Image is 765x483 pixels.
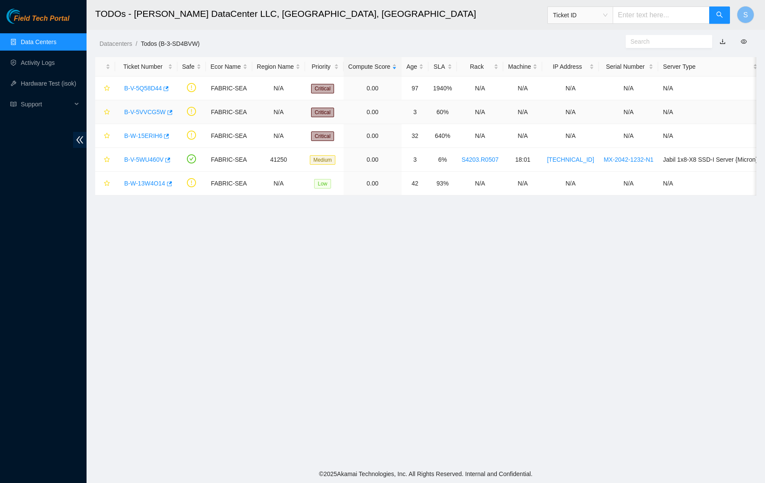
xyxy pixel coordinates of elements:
td: 93% [428,172,457,195]
span: exclamation-circle [187,178,196,187]
td: FABRIC-SEA [206,100,252,124]
a: B-W-13W4O14 [124,180,165,187]
span: Field Tech Portal [14,15,69,23]
td: N/A [503,100,542,124]
td: N/A [503,124,542,148]
a: B-V-5VVCG5W [124,109,166,115]
td: N/A [503,77,542,100]
input: Enter text here... [613,6,710,24]
span: Critical [311,131,334,141]
a: MX-2042-1232-N1 [604,156,653,163]
td: 0.00 [344,172,402,195]
a: B-V-5Q58D44 [124,85,162,92]
td: 3 [402,148,428,172]
button: S [737,6,754,23]
td: FABRIC-SEA [206,172,252,195]
td: N/A [542,77,599,100]
td: 6% [428,148,457,172]
td: N/A [599,172,658,195]
td: 32 [402,124,428,148]
td: N/A [658,172,762,195]
a: B-V-5WU460V [124,156,164,163]
span: double-left [73,132,87,148]
span: S [743,10,748,20]
a: Datacenters [100,40,132,47]
td: N/A [599,124,658,148]
td: N/A [542,172,599,195]
button: star [100,105,110,119]
td: Jabil 1x8-X8 SSD-I Server {Micron} [658,148,762,172]
span: Critical [311,84,334,93]
span: check-circle [187,154,196,163]
td: 97 [402,77,428,100]
td: FABRIC-SEA [206,77,252,100]
button: star [100,176,110,190]
span: / [135,40,137,47]
td: N/A [252,100,305,124]
span: exclamation-circle [187,107,196,116]
a: Data Centers [21,38,56,45]
td: N/A [457,124,504,148]
button: search [709,6,730,24]
span: Medium [310,155,335,165]
td: N/A [457,100,504,124]
td: N/A [658,77,762,100]
a: download [720,38,726,45]
span: Critical [311,108,334,117]
span: search [716,11,723,19]
td: 41250 [252,148,305,172]
td: 0.00 [344,148,402,172]
td: FABRIC-SEA [206,148,252,172]
button: star [100,81,110,95]
td: N/A [542,124,599,148]
td: 0.00 [344,77,402,100]
td: 3 [402,100,428,124]
span: star [104,85,110,92]
a: Activity Logs [21,59,55,66]
img: Akamai Technologies [6,9,44,24]
td: N/A [542,100,599,124]
td: N/A [503,172,542,195]
button: star [100,129,110,143]
span: star [104,133,110,140]
td: N/A [658,124,762,148]
span: exclamation-circle [187,131,196,140]
td: N/A [457,172,504,195]
a: [TECHNICAL_ID] [547,156,594,163]
span: eye [741,38,747,45]
td: N/A [599,100,658,124]
td: N/A [599,77,658,100]
td: 18:01 [503,148,542,172]
a: Hardware Test (isok) [21,80,76,87]
span: exclamation-circle [187,83,196,92]
footer: © 2025 Akamai Technologies, Inc. All Rights Reserved. Internal and Confidential. [87,465,765,483]
span: Low [314,179,331,189]
td: 42 [402,172,428,195]
span: star [104,109,110,116]
button: star [100,153,110,166]
a: Todos (B-3-SD4BVW) [141,40,199,47]
button: download [713,35,732,48]
td: 0.00 [344,100,402,124]
td: N/A [252,172,305,195]
td: FABRIC-SEA [206,124,252,148]
a: Akamai TechnologiesField Tech Portal [6,16,69,27]
a: S4203.R0507 [462,156,499,163]
td: 60% [428,100,457,124]
td: N/A [252,124,305,148]
td: N/A [252,77,305,100]
a: B-W-15ERIH6 [124,132,162,139]
span: star [104,180,110,187]
span: Ticket ID [553,9,607,22]
td: 0.00 [344,124,402,148]
span: read [10,101,16,107]
td: N/A [457,77,504,100]
input: Search [630,37,701,46]
td: 1940% [428,77,457,100]
td: 640% [428,124,457,148]
td: N/A [658,100,762,124]
span: Support [21,96,72,113]
span: star [104,157,110,163]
